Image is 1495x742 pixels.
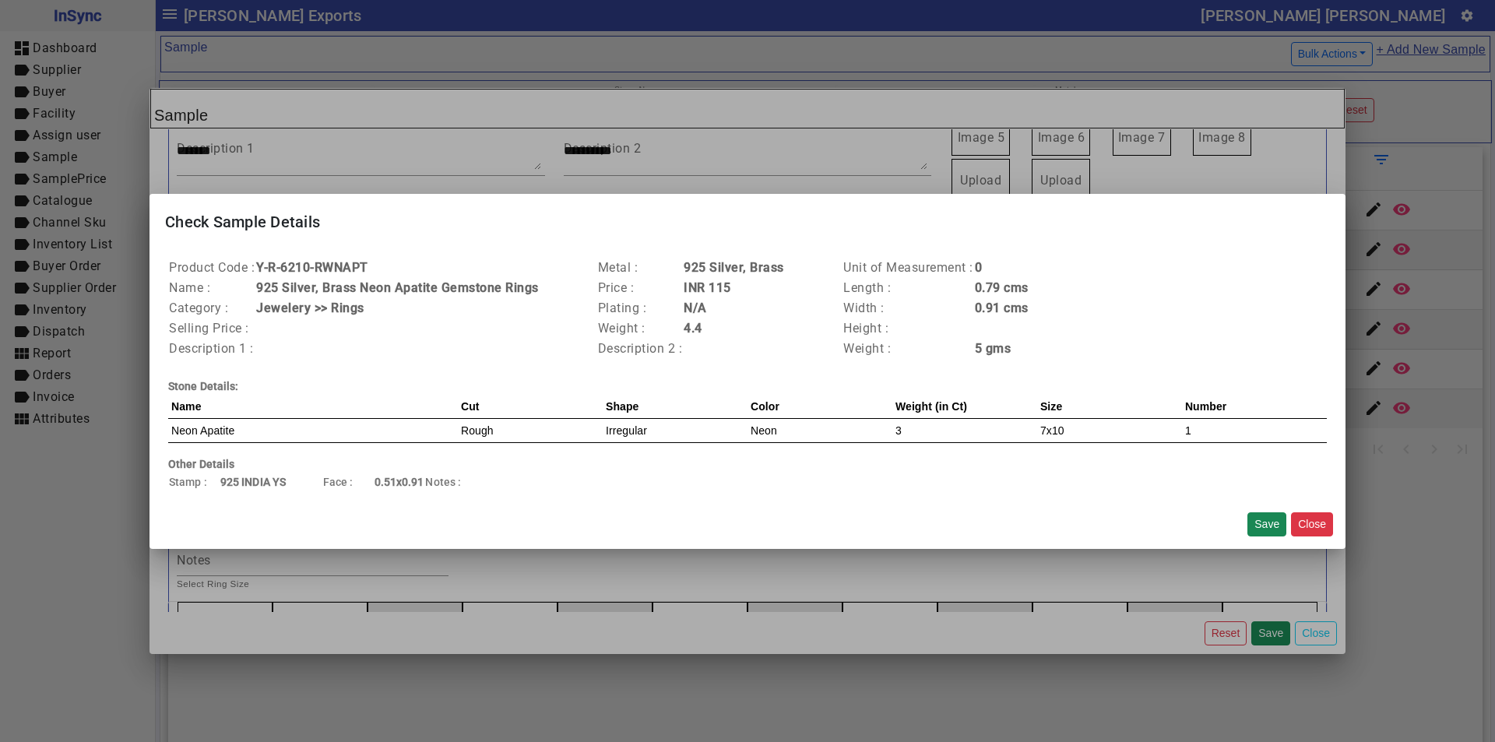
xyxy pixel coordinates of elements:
[842,339,974,359] td: Weight :
[684,321,702,336] b: 4.4
[458,395,603,419] th: Cut
[1037,395,1182,419] th: Size
[220,476,286,488] b: 925 INDIA YS
[1182,395,1327,419] th: Number
[1291,512,1333,536] button: Close
[603,395,747,419] th: Shape
[892,418,1037,442] td: 3
[684,301,707,315] b: N/A
[168,418,458,442] td: Neon Apatite
[597,258,684,278] td: Metal :
[842,298,974,318] td: Width :
[168,458,234,470] b: Other Details
[842,318,974,339] td: Height :
[1247,512,1286,536] button: Save
[975,341,1011,356] b: 5 gms
[1182,418,1327,442] td: 1
[597,339,684,359] td: Description 2 :
[842,278,974,298] td: Length :
[168,298,255,318] td: Category :
[168,395,458,419] th: Name
[256,260,368,275] b: Y-R-6210-RWNAPT
[1037,418,1182,442] td: 7x10
[149,194,1345,250] mat-card-title: Check Sample Details
[597,278,684,298] td: Price :
[256,280,539,295] b: 925 Silver, Brass Neon Apatite Gemstone Rings
[424,473,476,491] td: Notes :
[597,298,684,318] td: Plating :
[684,260,784,275] b: 925 Silver, Brass
[168,473,220,491] td: Stamp :
[975,301,1029,315] b: 0.91 cms
[168,380,238,392] b: Stone Details:
[975,260,983,275] b: 0
[747,395,892,419] th: Color
[375,476,424,488] b: 0.51x0.91
[256,301,364,315] b: Jewelery >> Rings
[322,473,374,491] td: Face :
[684,280,731,295] b: INR 115
[168,339,255,359] td: Description 1 :
[168,258,255,278] td: Product Code :
[975,280,1029,295] b: 0.79 cms
[168,318,255,339] td: Selling Price :
[597,318,684,339] td: Weight :
[842,258,974,278] td: Unit of Measurement :
[747,418,892,442] td: Neon
[603,418,747,442] td: Irregular
[168,278,255,298] td: Name :
[458,418,603,442] td: Rough
[892,395,1037,419] th: Weight (in Ct)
